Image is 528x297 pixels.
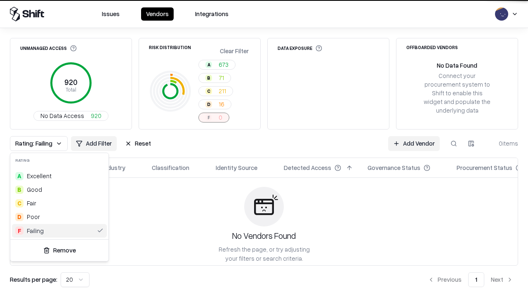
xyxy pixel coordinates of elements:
[14,243,105,258] button: Remove
[15,199,24,207] div: C
[27,226,44,235] div: Failing
[15,172,24,180] div: A
[15,226,24,235] div: F
[27,212,40,221] div: Poor
[10,167,108,239] div: Suggestions
[15,213,24,221] div: D
[10,153,108,167] div: Rating
[27,185,42,194] span: Good
[27,199,36,207] span: Fair
[27,172,52,180] span: Excellent
[15,186,24,194] div: B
